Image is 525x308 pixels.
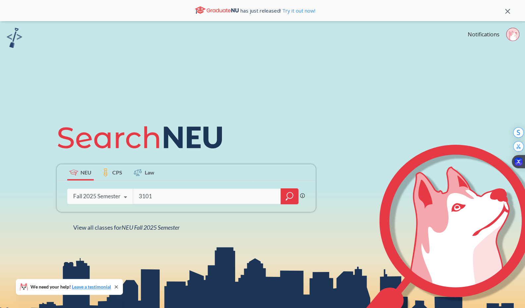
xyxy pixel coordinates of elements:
span: NEU Fall 2025 Semester [122,224,180,231]
span: NEU [80,169,91,176]
span: We need your help! [30,285,111,289]
svg: magnifying glass [286,192,293,201]
span: Law [145,169,154,176]
a: Notifications [468,31,499,38]
a: Leave a testimonial [72,284,111,289]
span: has just released! [240,7,315,14]
span: View all classes for [73,224,180,231]
input: Class, professor, course number, "phrase" [138,189,276,203]
div: Fall 2025 Semester [73,193,121,200]
div: magnifying glass [281,188,298,204]
a: sandbox logo [7,28,22,50]
img: sandbox logo [7,28,22,48]
a: Try it out now! [281,7,315,14]
span: CPS [112,169,122,176]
